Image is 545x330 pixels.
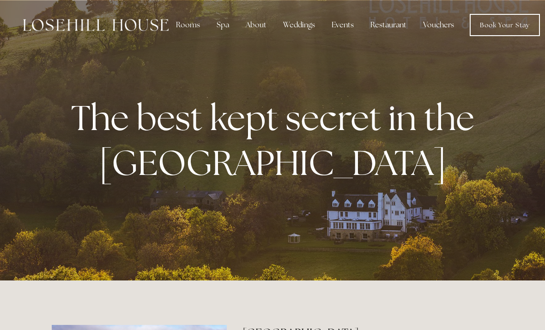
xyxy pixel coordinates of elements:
[470,14,540,36] a: Book Your Stay
[209,16,236,34] div: Spa
[324,16,361,34] div: Events
[71,95,482,186] strong: The best kept secret in the [GEOGRAPHIC_DATA]
[416,16,461,34] a: Vouchers
[238,16,274,34] div: About
[23,19,169,31] img: Losehill House
[169,16,207,34] div: Rooms
[363,16,414,34] div: Restaurant
[276,16,322,34] div: Weddings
